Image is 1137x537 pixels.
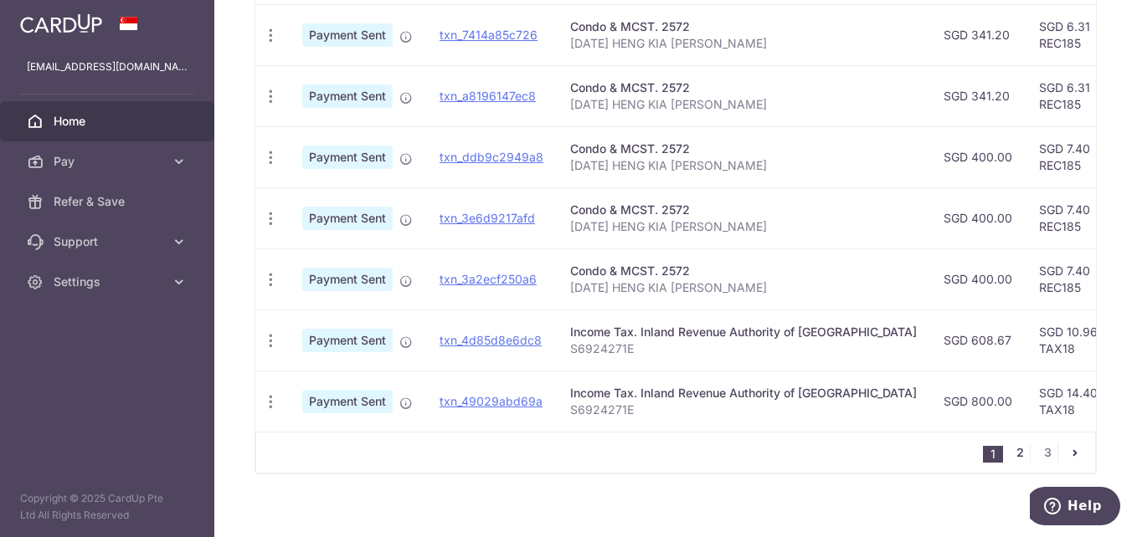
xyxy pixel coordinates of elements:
span: Payment Sent [302,329,393,352]
span: Home [54,113,164,130]
a: txn_4d85d8e6dc8 [440,333,542,347]
td: SGD 400.00 [930,126,1026,187]
div: Condo & MCST. 2572 [570,18,917,35]
span: Refer & Save [54,193,164,210]
p: S6924271E [570,401,917,418]
nav: pager [983,432,1095,473]
a: txn_3e6d9217afd [440,211,535,225]
p: [DATE] HENG KIA [PERSON_NAME] [570,157,917,174]
p: [DATE] HENG KIA [PERSON_NAME] [570,96,917,113]
a: txn_ddb9c2949a8 [440,150,543,164]
td: SGD 7.40 REC185 [1026,248,1134,309]
td: SGD 6.31 REC185 [1026,65,1134,126]
span: Settings [54,274,164,290]
div: Condo & MCST. 2572 [570,202,917,218]
span: Payment Sent [302,23,393,47]
a: 2 [1010,442,1030,463]
iframe: Opens a widget where you can find more information [1030,487,1120,529]
td: SGD 7.40 REC185 [1026,187,1134,248]
td: SGD 6.31 REC185 [1026,4,1134,65]
div: Condo & MCST. 2572 [570,141,917,157]
a: txn_a8196147ec8 [440,89,536,103]
a: txn_7414a85c726 [440,28,538,42]
td: SGD 10.96 TAX18 [1026,309,1134,371]
a: 3 [1037,442,1057,463]
span: Support [54,233,164,250]
p: [DATE] HENG KIA [PERSON_NAME] [570,35,917,52]
td: SGD 341.20 [930,4,1026,65]
span: Payment Sent [302,84,393,108]
span: Payment Sent [302,207,393,230]
td: SGD 400.00 [930,187,1026,248]
td: SGD 7.40 REC185 [1026,126,1134,187]
img: CardUp [20,13,102,33]
p: [EMAIL_ADDRESS][DOMAIN_NAME] [27,59,188,75]
span: Payment Sent [302,146,393,169]
span: Pay [54,153,164,170]
span: Payment Sent [302,268,393,291]
p: [DATE] HENG KIA [PERSON_NAME] [570,218,917,235]
a: txn_3a2ecf250a6 [440,272,537,286]
td: SGD 608.67 [930,309,1026,371]
div: Income Tax. Inland Revenue Authority of [GEOGRAPHIC_DATA] [570,385,917,401]
div: Income Tax. Inland Revenue Authority of [GEOGRAPHIC_DATA] [570,324,917,340]
span: Payment Sent [302,390,393,413]
td: SGD 800.00 [930,371,1026,432]
p: S6924271E [570,340,917,357]
td: SGD 341.20 [930,65,1026,126]
li: 1 [983,446,1003,463]
p: [DATE] HENG KIA [PERSON_NAME] [570,279,917,296]
td: SGD 400.00 [930,248,1026,309]
a: txn_49029abd69a [440,394,543,408]
td: SGD 14.40 TAX18 [1026,371,1134,432]
div: Condo & MCST. 2572 [570,79,917,96]
div: Condo & MCST. 2572 [570,263,917,279]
